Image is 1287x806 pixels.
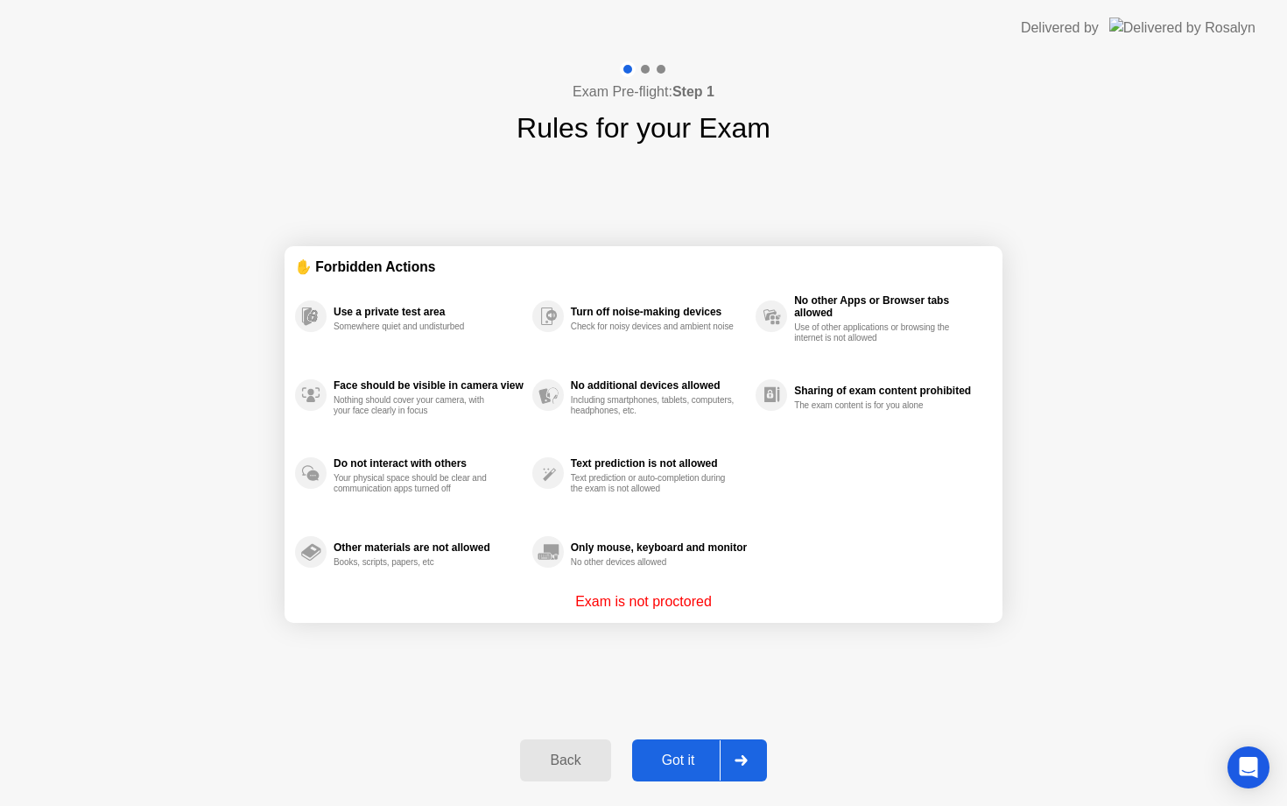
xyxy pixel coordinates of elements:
[794,400,960,411] div: The exam content is for you alone
[517,107,770,149] h1: Rules for your Exam
[672,84,714,99] b: Step 1
[334,457,524,470] div: Do not interact with others
[794,385,983,397] div: Sharing of exam content prohibited
[575,591,712,612] p: Exam is not proctored
[520,739,610,781] button: Back
[571,379,747,392] div: No additional devices allowed
[794,294,983,319] div: No other Apps or Browser tabs allowed
[295,257,992,277] div: ✋ Forbidden Actions
[1109,18,1255,38] img: Delivered by Rosalyn
[525,753,605,768] div: Back
[1021,18,1099,39] div: Delivered by
[571,306,747,318] div: Turn off noise-making devices
[571,395,736,416] div: Including smartphones, tablets, computers, headphones, etc.
[571,557,736,568] div: No other devices allowed
[334,473,499,494] div: Your physical space should be clear and communication apps turned off
[334,306,524,318] div: Use a private test area
[571,322,736,332] div: Check for noisy devices and ambient noise
[632,739,767,781] button: Got it
[334,322,499,332] div: Somewhere quiet and undisturbed
[1227,746,1269,788] div: Open Intercom Messenger
[334,541,524,554] div: Other materials are not allowed
[794,322,960,343] div: Use of other applications or browsing the internet is not allowed
[571,457,747,470] div: Text prediction is not allowed
[571,541,747,554] div: Only mouse, keyboard and monitor
[334,557,499,568] div: Books, scripts, papers, etc
[571,473,736,494] div: Text prediction or auto-completion during the exam is not allowed
[573,81,714,103] h4: Exam Pre-flight:
[334,379,524,392] div: Face should be visible in camera view
[637,753,720,768] div: Got it
[334,395,499,416] div: Nothing should cover your camera, with your face clearly in focus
